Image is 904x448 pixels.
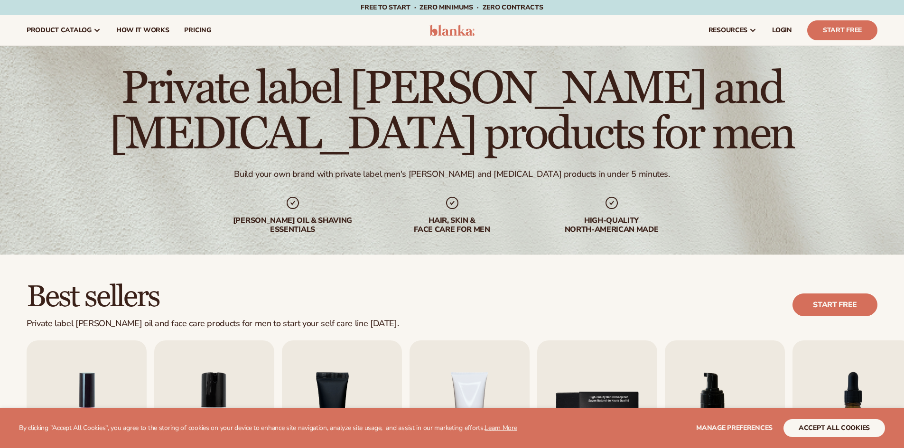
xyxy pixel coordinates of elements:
[807,20,877,40] a: Start Free
[177,15,218,46] a: pricing
[184,27,211,34] span: pricing
[783,419,885,437] button: accept all cookies
[27,281,399,313] h2: Best sellers
[792,293,877,316] a: Start free
[27,319,399,329] div: Private label [PERSON_NAME] oil and face care products for men to start your self care line [DATE].
[772,27,792,34] span: LOGIN
[109,15,177,46] a: How It Works
[429,25,475,36] img: logo
[27,27,92,34] span: product catalog
[696,423,773,432] span: Manage preferences
[27,66,877,157] h1: Private label [PERSON_NAME] and [MEDICAL_DATA] products for men
[391,216,513,234] div: hair, skin & face care for men
[764,15,800,46] a: LOGIN
[19,424,517,432] p: By clicking "Accept All Cookies", you agree to the storing of cookies on your device to enhance s...
[701,15,764,46] a: resources
[551,216,672,234] div: High-quality North-american made
[485,423,517,432] a: Learn More
[19,15,109,46] a: product catalog
[708,27,747,34] span: resources
[232,216,354,234] div: [PERSON_NAME] oil & shaving essentials
[361,3,543,12] span: Free to start · ZERO minimums · ZERO contracts
[696,419,773,437] button: Manage preferences
[234,169,670,180] div: Build your own brand with private label men's [PERSON_NAME] and [MEDICAL_DATA] products in under ...
[116,27,169,34] span: How It Works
